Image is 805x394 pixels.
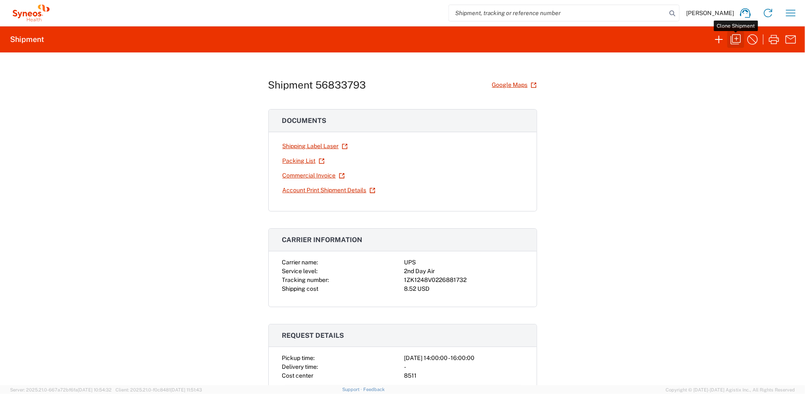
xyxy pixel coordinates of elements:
[282,331,344,339] span: Request details
[282,372,314,379] span: Cost center
[404,371,523,380] div: 8511
[10,387,112,392] span: Server: 2025.21.0-667a72bf6fa
[404,284,523,293] div: 8.52 USD
[449,5,666,21] input: Shipment, tracking or reference number
[404,276,523,284] div: 1ZK1248V0226881732
[282,168,345,183] a: Commercial Invoice
[115,387,202,392] span: Client: 2025.21.0-f0c8481
[282,139,348,154] a: Shipping Label Laser
[282,285,319,292] span: Shipping cost
[363,387,385,392] a: Feedback
[492,78,537,92] a: Google Maps
[404,363,523,371] div: -
[404,354,523,363] div: [DATE] 14:00:00 - 16:00:00
[282,154,325,168] a: Packing List
[10,34,44,44] h2: Shipment
[342,387,363,392] a: Support
[282,236,363,244] span: Carrier information
[666,386,795,394] span: Copyright © [DATE]-[DATE] Agistix Inc., All Rights Reserved
[404,258,523,267] div: UPS
[282,117,327,125] span: Documents
[686,9,734,17] span: [PERSON_NAME]
[282,259,318,266] span: Carrier name:
[282,355,315,361] span: Pickup time:
[282,277,329,283] span: Tracking number:
[404,267,523,276] div: 2nd Day Air
[282,183,376,198] a: Account Print Shipment Details
[282,363,318,370] span: Delivery time:
[78,387,112,392] span: [DATE] 10:54:32
[268,79,366,91] h1: Shipment 56833793
[170,387,202,392] span: [DATE] 11:51:43
[282,268,318,274] span: Service level:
